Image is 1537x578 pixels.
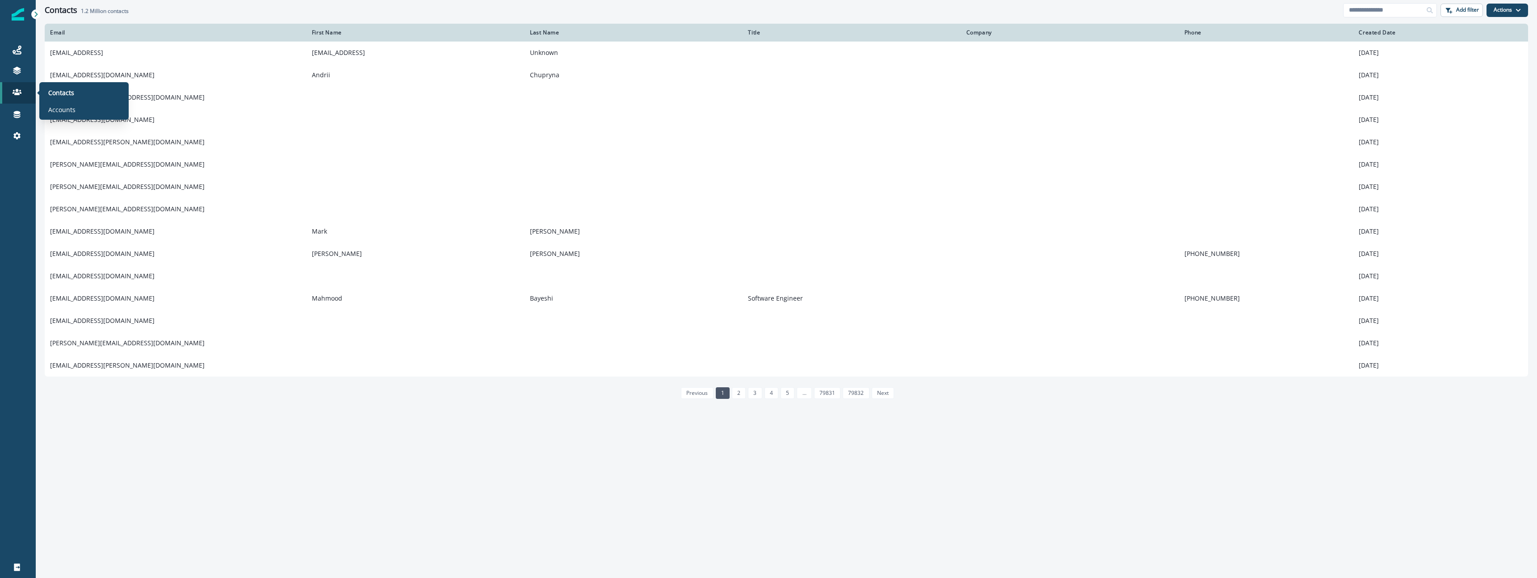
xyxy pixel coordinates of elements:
td: Andrii [307,64,525,86]
a: Page 79832 [843,387,869,399]
a: Page 5 [781,387,794,399]
p: [DATE] [1359,48,1523,57]
p: [DATE] [1359,249,1523,258]
div: First Name [312,29,519,36]
td: [EMAIL_ADDRESS][DOMAIN_NAME] [45,109,307,131]
h1: Contacts [45,5,77,15]
td: [EMAIL_ADDRESS][DOMAIN_NAME] [45,287,307,310]
td: Mahmood [307,287,525,310]
a: Page 2 [732,387,746,399]
td: [PERSON_NAME][EMAIL_ADDRESS][DOMAIN_NAME] [45,153,307,176]
p: [DATE] [1359,93,1523,102]
div: Email [50,29,301,36]
td: [EMAIL_ADDRESS] [45,42,307,64]
td: [EMAIL_ADDRESS][PERSON_NAME][DOMAIN_NAME] [45,131,307,153]
p: [DATE] [1359,71,1523,80]
td: [PERSON_NAME][EMAIL_ADDRESS][DOMAIN_NAME] [45,332,307,354]
td: [EMAIL_ADDRESS][DOMAIN_NAME] [45,265,307,287]
a: [EMAIL_ADDRESS][DOMAIN_NAME]MahmoodBayeshiSoftware Engineer[PHONE_NUMBER][DATE] [45,287,1528,310]
td: [PERSON_NAME] [525,243,743,265]
div: Last Name [530,29,737,36]
a: Page 4 [764,387,778,399]
button: Actions [1487,4,1528,17]
p: Add filter [1456,7,1479,13]
p: [DATE] [1359,227,1523,236]
td: [PERSON_NAME][EMAIL_ADDRESS][DOMAIN_NAME] [45,198,307,220]
a: [EMAIL_ADDRESS][PERSON_NAME][DOMAIN_NAME][DATE] [45,131,1528,153]
td: [PERSON_NAME][EMAIL_ADDRESS][DOMAIN_NAME] [45,86,307,109]
a: [EMAIL_ADDRESS][DOMAIN_NAME]Mark[PERSON_NAME][DATE] [45,220,1528,243]
td: [EMAIL_ADDRESS][DOMAIN_NAME] [45,64,307,86]
p: [DATE] [1359,361,1523,370]
p: [DATE] [1359,182,1523,191]
a: [EMAIL_ADDRESS][DOMAIN_NAME][PERSON_NAME][PERSON_NAME][PHONE_NUMBER][DATE] [45,243,1528,265]
a: [EMAIL_ADDRESS][PERSON_NAME][DOMAIN_NAME][DATE] [45,354,1528,377]
a: [PERSON_NAME][EMAIL_ADDRESS][DOMAIN_NAME][DATE] [45,153,1528,176]
a: Page 3 [748,387,762,399]
a: Next page [872,387,894,399]
a: [EMAIL_ADDRESS][DOMAIN_NAME][DATE] [45,310,1528,332]
a: [EMAIL_ADDRESS][DOMAIN_NAME][DATE] [45,109,1528,131]
td: [PERSON_NAME] [307,243,525,265]
p: [DATE] [1359,115,1523,124]
td: [PHONE_NUMBER] [1179,243,1354,265]
div: Created Date [1359,29,1523,36]
p: Contacts [48,88,74,97]
td: [EMAIL_ADDRESS] [307,42,525,64]
p: [DATE] [1359,138,1523,147]
a: Page 79831 [814,387,840,399]
p: [DATE] [1359,316,1523,325]
button: Add filter [1440,4,1483,17]
p: [DATE] [1359,339,1523,348]
p: [DATE] [1359,294,1523,303]
td: [EMAIL_ADDRESS][PERSON_NAME][DOMAIN_NAME] [45,354,307,377]
a: [EMAIL_ADDRESS][DOMAIN_NAME]AndriiChupryna[DATE] [45,64,1528,86]
a: [PERSON_NAME][EMAIL_ADDRESS][DOMAIN_NAME][DATE] [45,176,1528,198]
td: Chupryna [525,64,743,86]
div: Company [966,29,1174,36]
span: 1.2 Million [81,7,106,15]
img: Inflection [12,8,24,21]
ul: Pagination [679,387,894,399]
a: Contacts [43,86,125,99]
a: [PERSON_NAME][EMAIL_ADDRESS][DOMAIN_NAME][DATE] [45,198,1528,220]
a: [PERSON_NAME][EMAIL_ADDRESS][DOMAIN_NAME][DATE] [45,86,1528,109]
div: Title [748,29,955,36]
p: Software Engineer [748,294,955,303]
h2: contacts [81,8,129,14]
td: [EMAIL_ADDRESS][DOMAIN_NAME] [45,220,307,243]
td: [EMAIL_ADDRESS][DOMAIN_NAME] [45,243,307,265]
p: [DATE] [1359,160,1523,169]
a: [EMAIL_ADDRESS][DOMAIN_NAME][DATE] [45,265,1528,287]
a: Page 1 is your current page [716,387,730,399]
td: [PERSON_NAME] [525,220,743,243]
td: Mark [307,220,525,243]
td: Unknown [525,42,743,64]
a: Jump forward [797,387,811,399]
a: [PERSON_NAME][EMAIL_ADDRESS][DOMAIN_NAME][DATE] [45,332,1528,354]
p: [DATE] [1359,205,1523,214]
td: [PERSON_NAME][EMAIL_ADDRESS][DOMAIN_NAME] [45,176,307,198]
td: Bayeshi [525,287,743,310]
a: Accounts [43,103,125,116]
div: Phone [1184,29,1348,36]
p: Accounts [48,105,76,114]
a: [EMAIL_ADDRESS][EMAIL_ADDRESS]Unknown[DATE] [45,42,1528,64]
p: [DATE] [1359,272,1523,281]
td: [EMAIL_ADDRESS][DOMAIN_NAME] [45,310,307,332]
td: [PHONE_NUMBER] [1179,287,1354,310]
